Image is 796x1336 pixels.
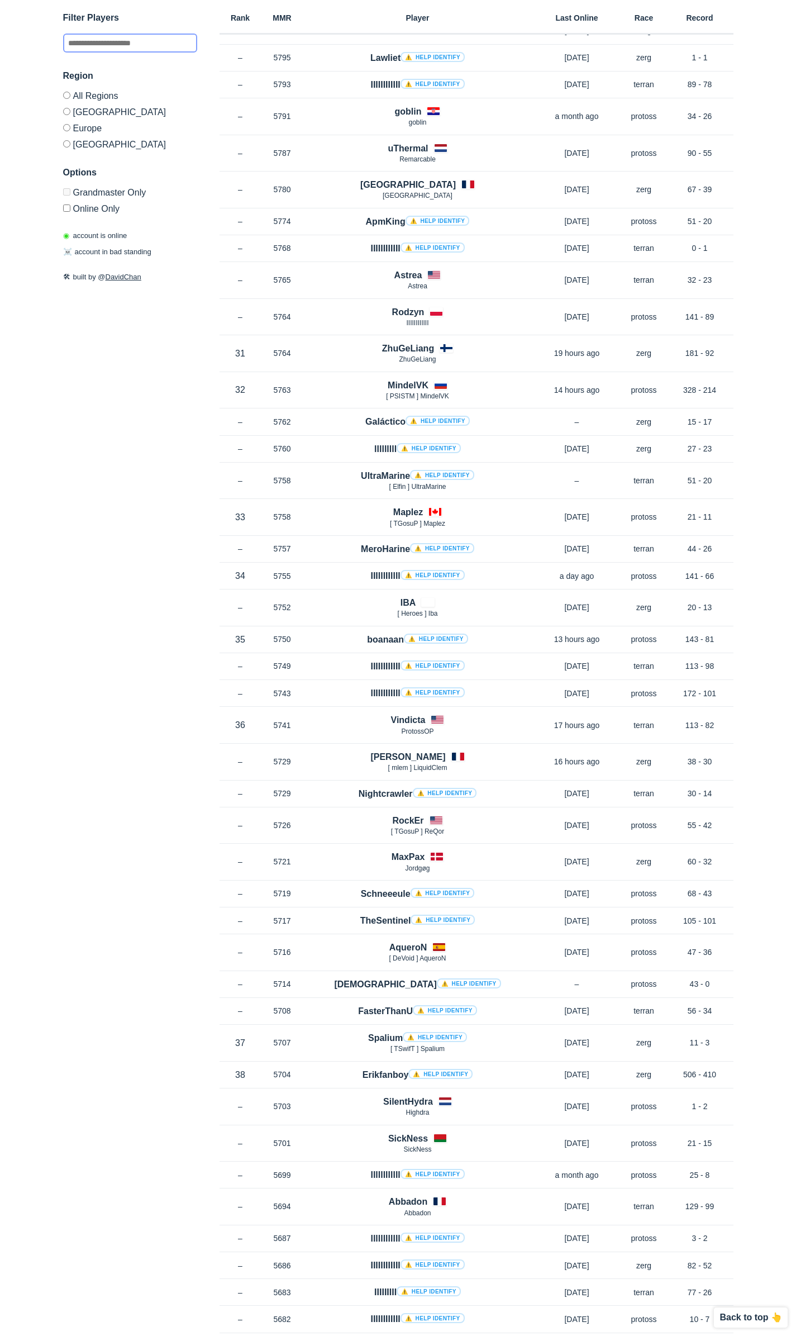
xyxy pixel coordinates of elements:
p: protoss [622,1138,666,1149]
span: [ Heroes ] Iba [397,610,437,617]
p: – [220,856,261,867]
span: ◉ [63,231,69,240]
p: 13 hours ago [532,634,622,645]
p: [DATE] [532,511,622,522]
h6: Rank [220,14,261,22]
p: 129 - 99 [666,1201,733,1212]
p: protoss [622,570,666,582]
h6: Last Online [532,14,622,22]
span: [ TSwifТ ] Spalium [390,1045,445,1053]
p: 0 - 1 [666,243,733,254]
p: 5699 [261,1169,303,1181]
input: Europe [63,124,70,131]
p: – [220,148,261,159]
p: a day ago [532,570,622,582]
p: – [220,475,261,486]
p: protoss [622,888,666,899]
a: ⚠️ Help identify [401,1259,465,1270]
h4: IBA [401,596,416,609]
p: 34 [220,569,261,582]
p: terran [622,1201,666,1212]
p: 90 - 55 [666,148,733,159]
p: [DATE] [532,148,622,159]
p: 5760 [261,443,303,454]
label: Only show accounts currently laddering [63,200,197,213]
p: 60 - 32 [666,856,733,867]
p: 56 - 34 [666,1005,733,1016]
h4: [GEOGRAPHIC_DATA] [360,178,456,191]
p: 31 [220,347,261,360]
p: 5726 [261,820,303,831]
span: [ PSISTM ] MindelVK [386,392,449,400]
h4: Astrea [394,269,422,282]
label: [GEOGRAPHIC_DATA] [63,103,197,120]
p: protoss [622,820,666,831]
p: [DATE] [532,1037,622,1048]
p: built by @ [63,272,197,283]
h4: IIIlllIIllll [370,569,464,582]
h4: UltraMarine [361,469,474,482]
p: [DATE] [532,311,622,322]
p: – [220,1233,261,1244]
p: 5774 [261,216,303,227]
p: 5757 [261,543,303,554]
p: 34 - 26 [666,111,733,122]
p: 506 - 410 [666,1069,733,1080]
p: – [220,660,261,672]
h4: SickNess [388,1132,428,1145]
p: 27 - 23 [666,443,733,454]
span: Remarcable [399,155,436,163]
h4: Maplez [393,506,423,519]
p: 5787 [261,148,303,159]
p: zerg [622,416,666,427]
h4: Schneeeule [361,887,475,900]
h6: Player [303,14,532,22]
span: [ TGosuP ] ReQor [391,828,445,835]
input: [GEOGRAPHIC_DATA] [63,108,70,115]
p: 11 - 3 [666,1037,733,1048]
p: 51 - 20 [666,216,733,227]
a: ⚠️ Help identify [401,52,465,62]
p: [DATE] [532,1069,622,1080]
p: [DATE] [532,274,622,286]
p: – [220,416,261,427]
span: [GEOGRAPHIC_DATA] [383,192,452,199]
p: – [220,688,261,699]
h4: boanaan [367,633,468,646]
p: protoss [622,688,666,699]
p: 16 hours ago [532,756,622,767]
input: All Regions [63,92,70,99]
p: [DATE] [532,184,622,195]
span: [ DeVoid ] AqueroN [389,954,446,962]
p: – [532,416,622,427]
p: 5764 [261,311,303,322]
p: 5795 [261,52,303,63]
label: Europe [63,120,197,136]
p: protoss [622,384,666,396]
a: ⚠️ Help identify [411,915,475,925]
p: [DATE] [532,1101,622,1112]
h4: ApmKing [366,215,470,228]
h4: [PERSON_NAME] [370,750,445,763]
p: – [220,1169,261,1181]
h4: IIIIIIIIIIII [370,242,464,255]
span: goblin [408,118,426,126]
p: 67 - 39 [666,184,733,195]
p: – [220,79,261,90]
p: [DATE] [532,1138,622,1149]
p: – [220,602,261,613]
p: 113 - 82 [666,720,733,731]
p: [DATE] [532,543,622,554]
p: – [220,756,261,767]
h4: llllllllllll [370,1168,464,1181]
p: 47 - 36 [666,947,733,958]
p: – [220,820,261,831]
p: – [220,243,261,254]
p: a month ago [532,111,622,122]
p: account is online [63,230,127,241]
p: 5762 [261,416,303,427]
p: zerg [622,856,666,867]
a: ⚠️ Help identify [408,1069,473,1079]
p: 5752 [261,602,303,613]
p: 33 [220,511,261,524]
